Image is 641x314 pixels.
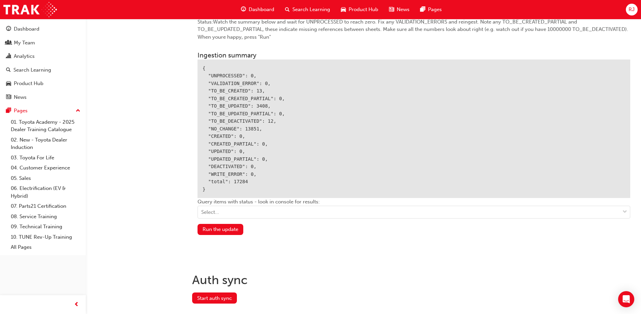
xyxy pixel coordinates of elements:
[3,22,83,105] button: DashboardMy TeamAnalyticsSearch LearningProduct HubNews
[198,224,243,235] button: Run the update
[192,273,636,287] h1: Auth sync
[14,39,35,47] div: My Team
[8,117,83,135] a: 01. Toyota Academy - 2025 Dealer Training Catalogue
[14,107,28,115] div: Pages
[192,292,237,304] button: Start auth sync
[629,6,635,13] span: RJ
[198,60,630,198] div: { "UNPROCESSED": 0, "VALIDATION_ERROR": 0, "TO_BE_CREATED": 13, "TO_BE_CREATED_PARTIAL": 0, "TO_B...
[241,5,246,14] span: guage-icon
[14,52,35,60] div: Analytics
[198,51,630,59] h3: Ingestion summary
[6,53,11,60] span: chart-icon
[618,291,634,307] div: Open Intercom Messenger
[280,3,335,16] a: search-iconSearch Learning
[335,3,384,16] a: car-iconProduct Hub
[420,5,425,14] span: pages-icon
[14,80,43,87] div: Product Hub
[14,25,39,33] div: Dashboard
[428,6,442,13] span: Pages
[8,242,83,252] a: All Pages
[8,183,83,201] a: 06. Electrification (EV & Hybrid)
[8,232,83,242] a: 10. TUNE Rev-Up Training
[249,6,274,13] span: Dashboard
[8,222,83,232] a: 09. Technical Training
[3,50,83,63] a: Analytics
[341,5,346,14] span: car-icon
[3,77,83,90] a: Product Hub
[6,40,11,46] span: people-icon
[6,67,11,73] span: search-icon
[3,64,83,76] a: Search Learning
[13,66,51,74] div: Search Learning
[74,301,79,309] span: prev-icon
[6,94,11,101] span: news-icon
[389,5,394,14] span: news-icon
[8,163,83,173] a: 04. Customer Experience
[3,37,83,49] a: My Team
[8,153,83,163] a: 03. Toyota For Life
[397,6,409,13] span: News
[14,93,27,101] div: News
[198,18,630,41] div: Status: Watch the summary below and wait for UNPROCESSED to reach zero. Fix any VALIDATION_ERRORS...
[626,4,638,15] button: RJ
[415,3,447,16] a: pages-iconPages
[8,173,83,184] a: 05. Sales
[201,208,219,216] div: Select...
[76,107,80,115] span: up-icon
[622,208,627,217] span: down-icon
[384,3,415,16] a: news-iconNews
[8,201,83,211] a: 07. Parts21 Certification
[349,6,378,13] span: Product Hub
[6,81,11,87] span: car-icon
[6,26,11,32] span: guage-icon
[3,105,83,117] button: Pages
[3,23,83,35] a: Dashboard
[3,2,57,17] img: Trak
[236,3,280,16] a: guage-iconDashboard
[198,198,630,224] div: Query items with status - look in console for results:
[6,108,11,114] span: pages-icon
[285,5,290,14] span: search-icon
[292,6,330,13] span: Search Learning
[8,135,83,153] a: 02. New - Toyota Dealer Induction
[3,91,83,104] a: News
[8,211,83,222] a: 08. Service Training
